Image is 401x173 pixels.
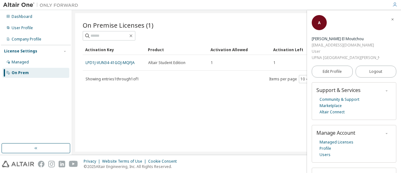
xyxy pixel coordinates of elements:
[312,42,379,48] div: [EMAIL_ADDRESS][DOMAIN_NAME]
[84,159,102,164] div: Privacy
[211,45,268,55] div: Activation Allowed
[59,161,65,167] img: linkedin.svg
[211,60,213,65] span: 1
[273,60,276,65] span: 1
[323,69,342,74] span: Edit Profile
[312,36,379,42] div: Aiman El Moutchou
[38,161,44,167] img: facebook.svg
[12,37,41,42] div: Company Profile
[3,2,81,8] img: Altair One
[12,70,29,75] div: On Prem
[300,77,309,82] button: 10
[148,159,180,164] div: Cookie Consent
[320,152,331,158] a: Users
[83,21,154,30] span: On Premise Licenses (1)
[12,25,33,30] div: User Profile
[148,60,185,65] span: Altair Student Edition
[318,20,320,25] span: A
[102,159,148,164] div: Website Terms of Use
[69,161,78,167] img: youtube.svg
[48,161,55,167] img: instagram.svg
[320,139,353,145] a: Managed Licenses
[273,45,331,55] div: Activation Left
[320,96,359,103] a: Community & Support
[4,49,37,54] div: License Settings
[312,48,379,55] div: User
[312,66,353,78] a: Edit Profile
[2,161,34,167] img: altair_logo.svg
[148,45,206,55] div: Product
[312,55,379,61] div: UPNA [GEOGRAPHIC_DATA][PERSON_NAME]
[316,87,361,94] span: Support & Services
[12,60,29,65] div: Managed
[356,66,397,78] button: Logout
[85,45,143,55] div: Activation Key
[320,145,331,152] a: Profile
[86,76,139,82] span: Showing entries 1 through 1 of 1
[86,60,135,65] a: LPD1J-VUN34-41GOJ-MQFJA
[12,14,32,19] div: Dashboard
[316,129,355,136] span: Manage Account
[320,109,345,115] a: Altair Connect
[320,103,342,109] a: Marketplace
[84,164,180,169] p: © 2025 Altair Engineering, Inc. All Rights Reserved.
[269,75,310,83] span: Items per page
[369,68,382,75] span: Logout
